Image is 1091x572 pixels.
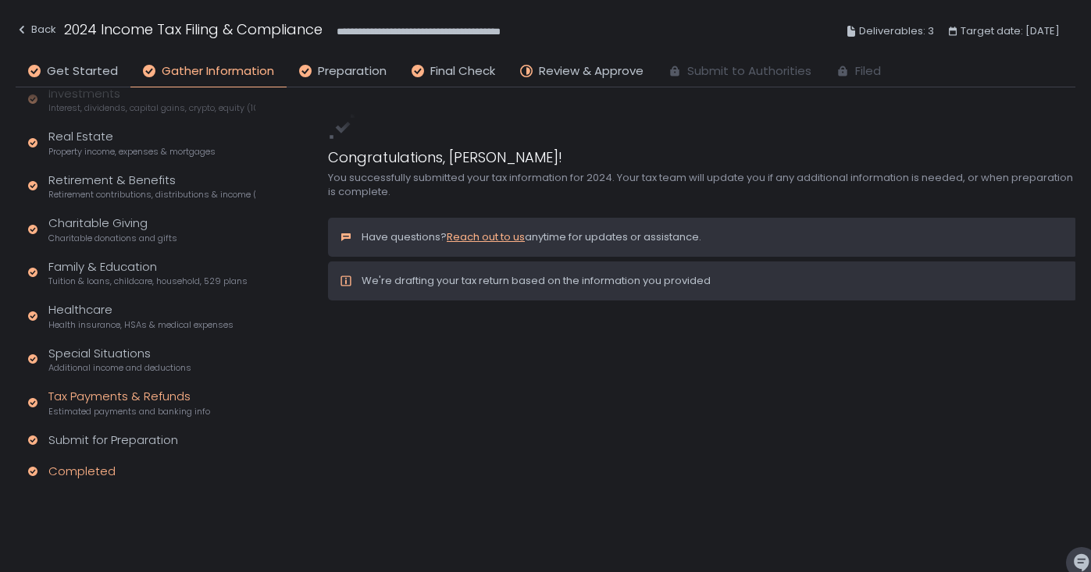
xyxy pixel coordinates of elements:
[430,62,495,80] span: Final Check
[539,62,644,80] span: Review & Approve
[48,258,248,288] div: Family & Education
[48,362,191,374] span: Additional income and deductions
[48,319,234,331] span: Health insurance, HSAs & medical expenses
[362,230,701,244] p: Have questions? anytime for updates or assistance.
[48,146,216,158] span: Property income, expenses & mortgages
[16,19,56,44] button: Back
[48,406,210,417] span: Estimated payments and banking info
[318,62,387,80] span: Preparation
[859,22,934,41] span: Deliverables: 3
[48,215,177,244] div: Charitable Giving
[47,62,118,80] span: Get Started
[48,189,255,201] span: Retirement contributions, distributions & income (1099-R, 5498)
[48,432,178,449] div: Submit for Preparation
[362,274,711,288] div: We're drafting your tax return based on the information you provided
[48,388,210,417] div: Tax Payments & Refunds
[48,275,248,287] span: Tuition & loans, childcare, household, 529 plans
[48,85,255,115] div: Investments
[328,171,1078,199] div: You successfully submitted your tax information for 2024. Your tax team will update you if any ad...
[64,19,323,40] h1: 2024 Income Tax Filing & Compliance
[447,229,525,244] a: Reach out to us
[687,62,811,80] span: Submit to Authorities
[16,20,56,39] div: Back
[48,301,234,331] div: Healthcare
[855,62,881,80] span: Filed
[328,147,1078,168] h1: Congratulations, [PERSON_NAME]!
[162,62,274,80] span: Gather Information
[48,463,116,481] div: Completed
[48,233,177,244] span: Charitable donations and gifts
[48,128,216,158] div: Real Estate
[48,172,255,201] div: Retirement & Benefits
[48,102,255,114] span: Interest, dividends, capital gains, crypto, equity (1099s, K-1s)
[961,22,1060,41] span: Target date: [DATE]
[48,345,191,375] div: Special Situations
